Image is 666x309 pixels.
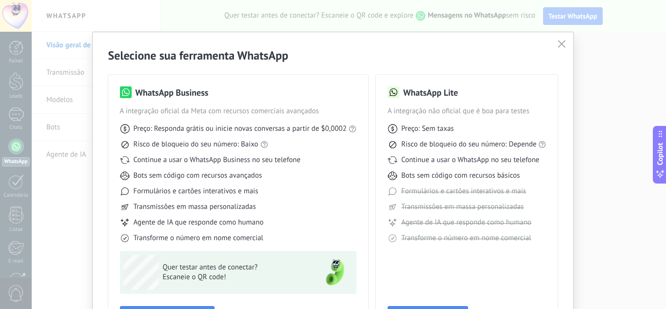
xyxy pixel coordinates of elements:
span: Escaneie o QR code! [163,272,305,282]
span: Transmissões em massa personalizadas [134,202,256,212]
span: A integração não oficial que é boa para testes [388,106,547,116]
span: Transforme o número em nome comercial [134,233,263,243]
span: Formulários e cartões interativos e mais [401,186,526,196]
span: Bots sem código com recursos avançados [134,171,262,181]
img: green-phone.png [317,255,353,290]
span: Preço: Responda grátis ou inicie novas conversas a partir de $0,0002 [134,124,347,134]
span: Risco de bloqueio do seu número: Baixo [134,140,258,149]
span: Transmissões em massa personalizadas [401,202,524,212]
span: Preço: Sem taxas [401,124,454,134]
h3: WhatsApp Business [136,86,209,99]
span: Agente de IA que responde como humano [134,218,264,227]
span: Agente de IA que responde como humano [401,218,531,227]
h2: Selecione sua ferramenta WhatsApp [108,48,558,63]
h3: WhatsApp Lite [403,86,458,99]
span: Risco de bloqueio do seu número: Depende [401,140,537,149]
span: Continue a usar o WhatsApp Business no seu telefone [134,155,301,165]
span: Bots sem código com recursos básicos [401,171,520,181]
span: A integração oficial da Meta com recursos comerciais avançados [120,106,356,116]
span: Copilot [655,143,665,165]
span: Transforme o número em nome comercial [401,233,531,243]
span: Continue a usar o WhatsApp no seu telefone [401,155,539,165]
span: Formulários e cartões interativos e mais [134,186,258,196]
span: Quer testar antes de conectar? [163,263,305,272]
